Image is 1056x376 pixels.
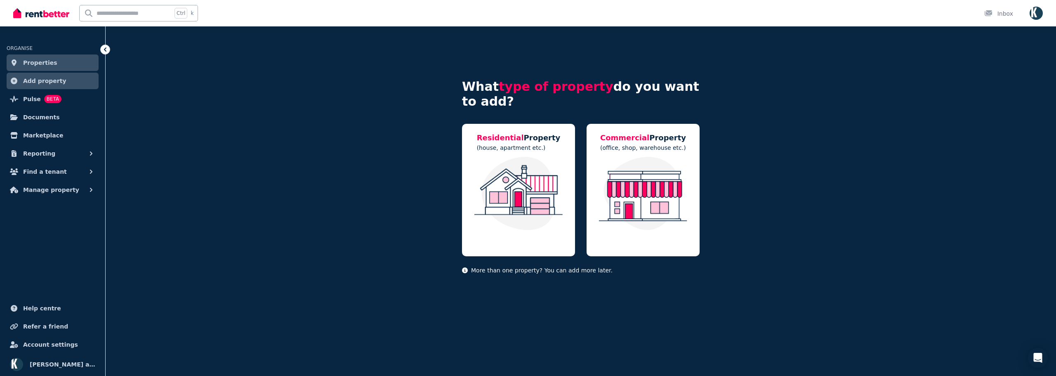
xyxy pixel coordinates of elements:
span: Commercial [600,133,649,142]
a: Refer a friend [7,318,99,335]
span: [PERSON_NAME] as trustee for The Ferdowsian Trust [30,359,95,369]
span: Pulse [23,94,41,104]
img: Commercial Property [595,157,691,230]
span: Ctrl [174,8,187,19]
p: (house, apartment etc.) [477,144,561,152]
span: Manage property [23,185,79,195]
span: BETA [44,95,61,103]
span: Help centre [23,303,61,313]
a: Help centre [7,300,99,317]
span: Properties [23,58,57,68]
img: Omid Ferdowsian as trustee for The Ferdowsian Trust [10,358,23,371]
span: Add property [23,76,66,86]
button: Find a tenant [7,163,99,180]
span: Residential [477,133,524,142]
button: Reporting [7,145,99,162]
a: Add property [7,73,99,89]
span: Find a tenant [23,167,67,177]
img: RentBetter [13,7,69,19]
span: Documents [23,112,60,122]
div: Open Intercom Messenger [1028,348,1048,368]
span: Refer a friend [23,322,68,331]
p: More than one property? You can add more later. [462,266,700,274]
h5: Property [477,132,561,144]
div: Inbox [984,9,1013,18]
a: Documents [7,109,99,125]
span: Marketplace [23,130,63,140]
p: (office, shop, warehouse etc.) [600,144,686,152]
a: Account settings [7,336,99,353]
img: Omid Ferdowsian as trustee for The Ferdowsian Trust [1030,7,1043,20]
h5: Property [600,132,686,144]
span: Account settings [23,340,78,350]
span: ORGANISE [7,45,33,51]
img: Residential Property [470,157,567,230]
a: Properties [7,54,99,71]
a: PulseBETA [7,91,99,107]
a: Marketplace [7,127,99,144]
span: k [191,10,193,17]
button: Manage property [7,182,99,198]
h4: What do you want to add? [462,79,700,109]
span: type of property [499,79,613,94]
span: Reporting [23,149,55,158]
